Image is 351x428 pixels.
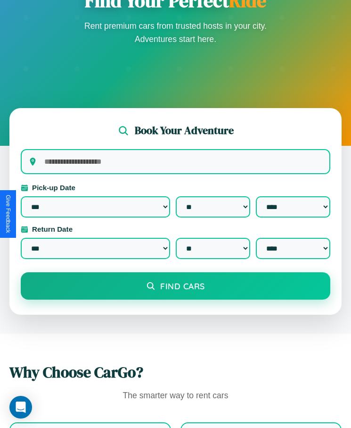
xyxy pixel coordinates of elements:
[5,195,11,233] div: Give Feedback
[21,184,330,192] label: Pick-up Date
[9,396,32,419] div: Open Intercom Messenger
[135,123,234,138] h2: Book Your Adventure
[82,19,270,46] p: Rent premium cars from trusted hosts in your city. Adventures start here.
[9,362,342,383] h2: Why Choose CarGo?
[9,388,342,403] p: The smarter way to rent cars
[21,225,330,233] label: Return Date
[21,272,330,300] button: Find Cars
